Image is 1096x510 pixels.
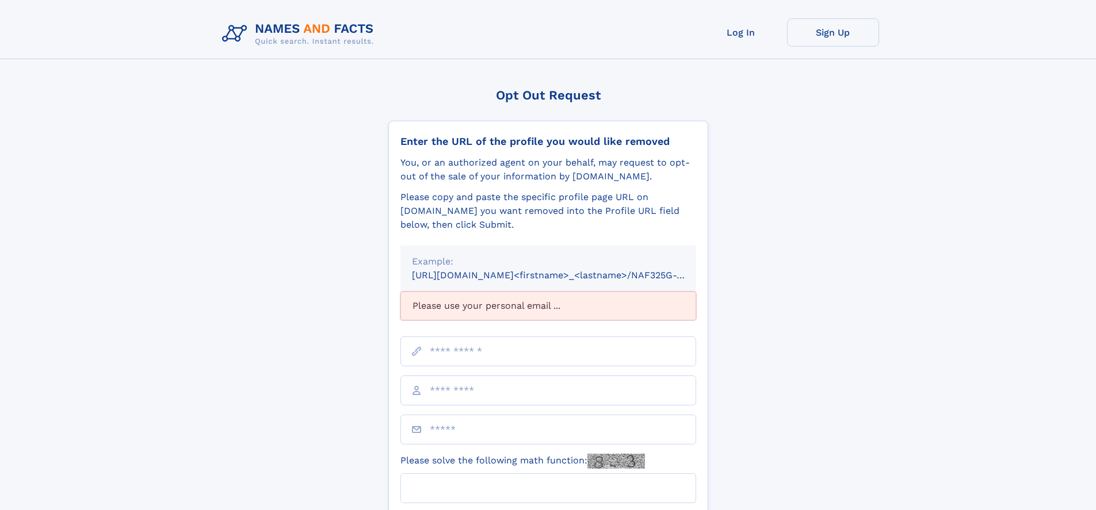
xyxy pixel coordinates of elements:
a: Log In [695,18,787,47]
a: Sign Up [787,18,879,47]
div: Enter the URL of the profile you would like removed [400,135,696,148]
div: Please use your personal email ... [400,292,696,320]
small: [URL][DOMAIN_NAME]<firstname>_<lastname>/NAF325G-xxxxxxxx [412,270,718,281]
label: Please solve the following math function: [400,454,645,469]
div: Opt Out Request [388,88,708,102]
div: Example: [412,255,685,269]
div: Please copy and paste the specific profile page URL on [DOMAIN_NAME] you want removed into the Pr... [400,190,696,232]
img: Logo Names and Facts [217,18,383,49]
div: You, or an authorized agent on your behalf, may request to opt-out of the sale of your informatio... [400,156,696,183]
